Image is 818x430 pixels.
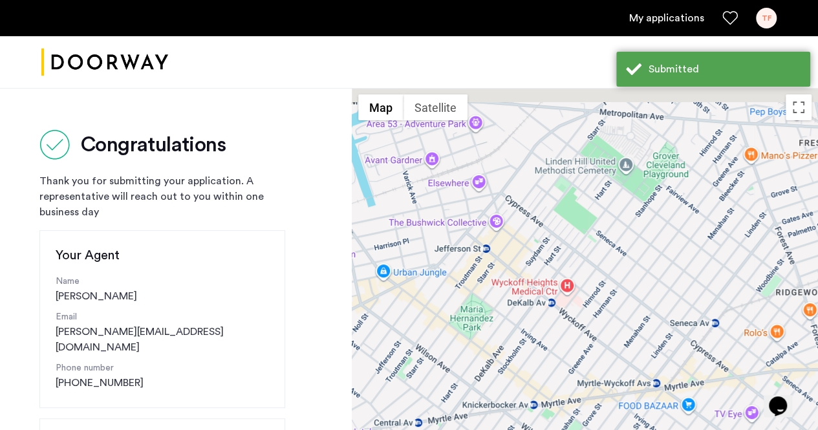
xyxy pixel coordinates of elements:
button: Show satellite imagery [404,94,468,120]
button: Toggle fullscreen view [786,94,812,120]
div: [PERSON_NAME] [56,275,269,304]
a: [PERSON_NAME][EMAIL_ADDRESS][DOMAIN_NAME] [56,324,269,355]
div: Submitted [649,61,801,77]
a: Favorites [722,10,738,26]
h3: Your Agent [56,246,269,264]
iframe: chat widget [764,378,805,417]
button: Show street map [358,94,404,120]
a: Cazamio logo [41,38,168,87]
h2: Congratulations [81,132,226,158]
a: [PHONE_NUMBER] [56,375,144,391]
div: Thank you for submitting your application. A representative will reach out to you within one busi... [39,173,285,220]
p: Email [56,310,269,324]
p: Phone number [56,361,269,375]
a: My application [629,10,704,26]
div: TF [756,8,777,28]
img: logo [41,38,168,87]
p: Name [56,275,269,288]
